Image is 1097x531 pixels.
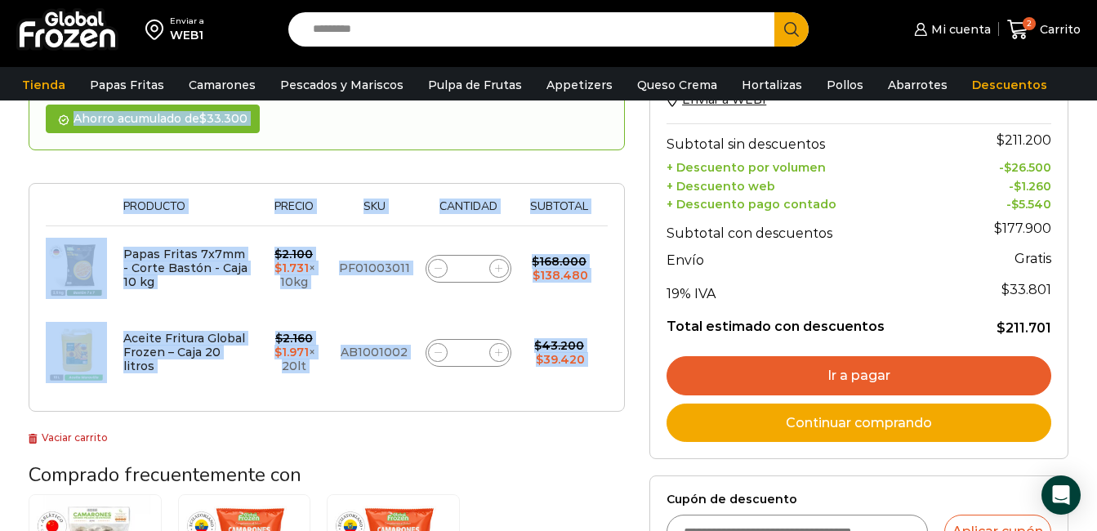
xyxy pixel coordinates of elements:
div: Enviar a [170,16,204,27]
a: Papas Fritas 7x7mm - Corte Bastón - Caja 10 kg [123,247,247,289]
a: Mi cuenta [910,13,990,46]
bdi: 211.701 [997,320,1051,336]
th: Cantidad [418,200,520,225]
span: $ [1011,197,1019,212]
th: Subtotal con descuentos [667,212,965,245]
a: Descuentos [964,69,1055,100]
strong: Gratis [1015,251,1051,266]
th: 19% IVA [667,273,965,306]
a: Pulpa de Frutas [420,69,530,100]
span: $ [997,320,1006,336]
bdi: 177.900 [994,221,1051,236]
a: 2 Carrito [1007,11,1081,49]
span: $ [532,254,539,269]
td: × 20lt [257,310,331,395]
bdi: 1.731 [274,261,309,275]
bdi: 2.160 [275,331,313,346]
a: Vaciar carrito [29,431,108,444]
span: 2 [1023,17,1036,30]
a: Hortalizas [734,69,810,100]
span: $ [1001,282,1010,297]
a: Pescados y Mariscos [272,69,412,100]
span: $ [199,111,207,126]
span: $ [997,132,1005,148]
bdi: 1.971 [274,345,309,359]
span: $ [274,247,282,261]
bdi: 138.480 [533,268,588,283]
span: $ [994,221,1002,236]
td: PF01003011 [331,226,418,311]
span: $ [533,268,540,283]
div: Ahorro acumulado de [46,105,260,133]
td: - [965,175,1051,194]
button: Search button [774,12,809,47]
bdi: 211.200 [997,132,1051,148]
a: Ir a pagar [667,356,1051,395]
span: $ [1004,160,1011,175]
span: $ [536,352,543,367]
span: Mi cuenta [927,21,991,38]
a: Tienda [14,69,74,100]
a: Continuar comprando [667,404,1051,443]
span: 33.801 [1001,282,1051,297]
th: Subtotal [520,200,600,225]
td: - [965,194,1051,212]
th: Sku [331,200,418,225]
a: Appetizers [538,69,621,100]
th: Precio [257,200,331,225]
a: Aceite Fritura Global Frozen – Caja 20 litros [123,331,245,373]
a: Pollos [818,69,872,100]
input: Product quantity [457,341,480,364]
bdi: 5.540 [1011,197,1051,212]
bdi: 43.200 [534,338,584,353]
div: WEB1 [170,27,204,43]
span: $ [274,345,282,359]
a: Abarrotes [880,69,956,100]
th: Envío [667,245,965,274]
bdi: 168.000 [532,254,586,269]
bdi: 2.100 [274,247,313,261]
td: - [965,156,1051,175]
td: AB1001002 [331,310,418,395]
span: Comprado frecuentemente con [29,462,301,488]
th: Total estimado con descuentos [667,306,965,337]
bdi: 1.260 [1014,179,1051,194]
span: $ [275,331,283,346]
div: Open Intercom Messenger [1041,475,1081,515]
bdi: 33.300 [199,111,247,126]
th: Subtotal sin descuentos [667,123,965,156]
a: Camarones [181,69,264,100]
input: Product quantity [457,257,480,280]
img: address-field-icon.svg [145,16,170,43]
span: $ [1014,179,1021,194]
th: + Descuento web [667,175,965,194]
th: Producto [115,200,257,225]
bdi: 26.500 [1004,160,1051,175]
span: Carrito [1036,21,1081,38]
span: $ [534,338,542,353]
a: Queso Crema [629,69,725,100]
th: + Descuento por volumen [667,156,965,175]
a: Papas Fritas [82,69,172,100]
td: × 10kg [257,226,331,311]
span: $ [274,261,282,275]
label: Cupón de descuento [667,493,1051,506]
th: + Descuento pago contado [667,194,965,212]
bdi: 39.420 [536,352,585,367]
